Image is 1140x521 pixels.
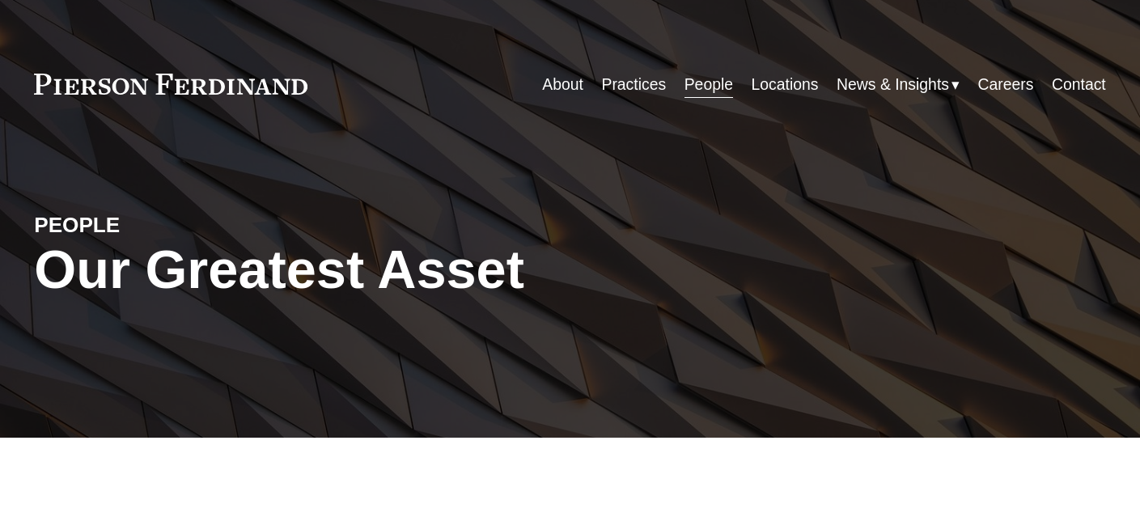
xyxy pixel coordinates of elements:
[752,69,819,100] a: Locations
[542,69,583,100] a: About
[837,70,949,99] span: News & Insights
[978,69,1034,100] a: Careers
[34,239,748,300] h1: Our Greatest Asset
[601,69,666,100] a: Practices
[684,69,733,100] a: People
[837,69,960,100] a: folder dropdown
[34,212,302,239] h4: PEOPLE
[1052,69,1106,100] a: Contact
